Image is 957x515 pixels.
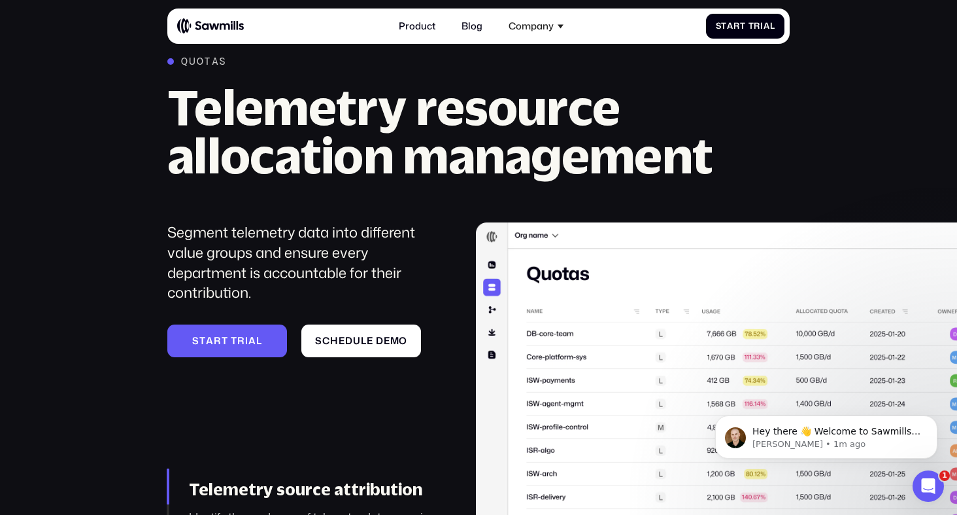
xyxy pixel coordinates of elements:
[696,388,957,480] iframe: Intercom notifications message
[384,335,390,347] span: e
[199,335,206,347] span: t
[206,335,214,347] span: a
[330,335,339,347] span: h
[501,13,570,39] div: Company
[322,335,330,347] span: c
[339,335,345,347] span: e
[939,471,950,481] span: 1
[245,335,248,347] span: i
[256,335,262,347] span: l
[214,335,222,347] span: r
[754,21,760,31] span: r
[376,335,384,347] span: d
[345,335,353,347] span: d
[301,325,421,358] a: Scheduledemo
[367,335,373,347] span: e
[167,222,443,303] div: Segment telemetry data into different value groups and ensure every department is accountable for...
[237,335,245,347] span: r
[189,480,443,499] div: Telemetry source attribution
[248,335,256,347] span: a
[727,21,733,31] span: a
[454,13,490,39] a: Blog
[748,21,754,31] span: T
[192,335,199,347] span: S
[740,21,746,31] span: t
[390,335,399,347] span: m
[353,335,361,347] span: u
[721,21,727,31] span: t
[913,471,944,502] iframe: Intercom live chat
[222,335,228,347] span: t
[733,21,740,31] span: r
[181,55,227,68] div: Quotas
[399,335,407,347] span: o
[231,335,237,347] span: t
[509,20,554,32] div: Company
[392,13,443,39] a: Product
[361,335,367,347] span: l
[167,82,790,179] h2: Telemetry resource allocation management
[770,21,775,31] span: l
[167,325,287,358] a: Starttrial
[760,21,764,31] span: i
[716,21,722,31] span: S
[315,335,322,347] span: S
[764,21,770,31] span: a
[706,14,785,38] a: StartTrial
